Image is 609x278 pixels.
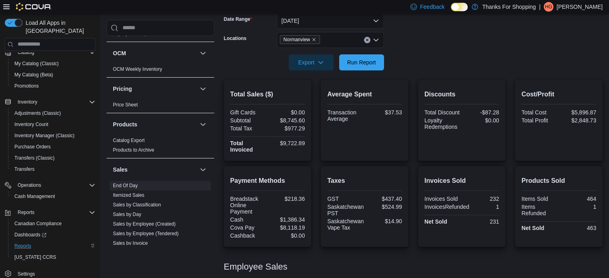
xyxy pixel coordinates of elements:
a: Inventory Count [11,120,52,129]
span: Inventory [18,99,37,105]
span: [US_STATE] CCRS [14,254,56,260]
button: Inventory Manager (Classic) [8,130,98,141]
div: 1 [561,204,596,210]
button: Open list of options [373,37,379,43]
span: HG [545,2,552,12]
div: Transaction Average [327,109,363,122]
span: Sales by Invoice [113,240,148,246]
div: Breadstack Online Payment [230,196,266,215]
span: End Of Day [113,182,138,189]
div: Total Cost [521,109,557,116]
button: Pricing [113,85,197,93]
button: Pricing [198,84,208,94]
div: Gift Cards [230,109,266,116]
a: Dashboards [11,230,50,240]
a: OCM Weekly Inventory [113,66,162,72]
div: $1,386.34 [269,216,305,223]
span: Products to Archive [113,147,154,153]
span: Sales by Classification [113,202,161,208]
h2: Total Sales ($) [230,90,305,99]
div: Loyalty Redemptions [424,117,460,130]
a: My Catalog (Beta) [11,70,56,80]
span: Purchase Orders [11,142,95,152]
a: Price Sheet [113,102,138,108]
button: [US_STATE] CCRS [8,252,98,263]
button: Operations [14,180,44,190]
button: Reports [8,240,98,252]
h2: Invoices Sold [424,176,499,186]
span: Adjustments (Classic) [14,110,61,116]
div: $37.53 [366,109,402,116]
span: Catalog [14,48,95,57]
p: | [539,2,541,12]
button: [DATE] [277,13,384,29]
strong: Total Invoiced [230,140,253,153]
a: Itemized Sales [113,192,145,198]
span: Transfers [11,164,95,174]
span: My Catalog (Classic) [11,59,95,68]
a: Adjustments (Classic) [11,108,64,118]
div: -$87.28 [463,109,499,116]
a: My Catalog (Classic) [11,59,62,68]
span: Operations [14,180,95,190]
a: Transfers (Classic) [11,153,58,163]
label: Date Range [224,16,252,22]
a: Dashboards [8,229,98,240]
h2: Payment Methods [230,176,305,186]
strong: Net Sold [521,225,544,231]
span: Itemized Sales [113,192,145,198]
img: Cova [16,3,52,11]
span: Load All Apps in [GEOGRAPHIC_DATA] [22,19,95,35]
a: Purchase Orders [11,142,54,152]
button: Operations [2,180,98,191]
button: Promotions [8,80,98,92]
h3: OCM [113,49,126,57]
a: Transfers [11,164,38,174]
button: Remove Normanview from selection in this group [312,37,316,42]
div: 232 [463,196,499,202]
button: Transfers [8,164,98,175]
a: Sales by Day [113,212,141,217]
span: My Catalog (Beta) [11,70,95,80]
button: My Catalog (Beta) [8,69,98,80]
button: Run Report [339,54,384,70]
button: Products [113,120,197,128]
div: $14.90 [367,218,402,224]
span: Canadian Compliance [11,219,95,228]
span: Run Report [347,58,376,66]
span: Export [293,54,329,70]
div: Items Sold [521,196,557,202]
div: Total Tax [230,125,266,132]
div: $5,896.87 [561,109,596,116]
span: Inventory Count [11,120,95,129]
div: $218.36 [269,196,305,202]
button: OCM [198,48,208,58]
div: $977.29 [269,125,305,132]
button: Inventory Count [8,119,98,130]
span: Feedback [420,3,444,11]
a: Cash Management [11,192,58,201]
div: Products [107,136,214,158]
span: Purchase Orders [14,144,51,150]
div: Cashback [230,232,266,239]
h3: Employee Sales [224,262,287,272]
span: My Catalog (Beta) [14,72,53,78]
span: Reports [18,209,34,216]
span: Transfers (Classic) [11,153,95,163]
h2: Products Sold [521,176,596,186]
button: Export [289,54,334,70]
div: $8,118.19 [269,224,305,231]
div: 231 [463,218,499,225]
div: $524.99 [367,204,402,210]
div: 463 [561,225,596,231]
h3: Products [113,120,137,128]
span: Transfers (Classic) [14,155,54,161]
span: Catalog Export [113,137,145,144]
div: $0.00 [269,232,305,239]
div: $437.40 [366,196,402,202]
button: Sales [198,165,208,174]
button: Products [198,120,208,129]
a: Canadian Compliance [11,219,65,228]
button: Transfers (Classic) [8,152,98,164]
span: Normanview [283,36,310,44]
